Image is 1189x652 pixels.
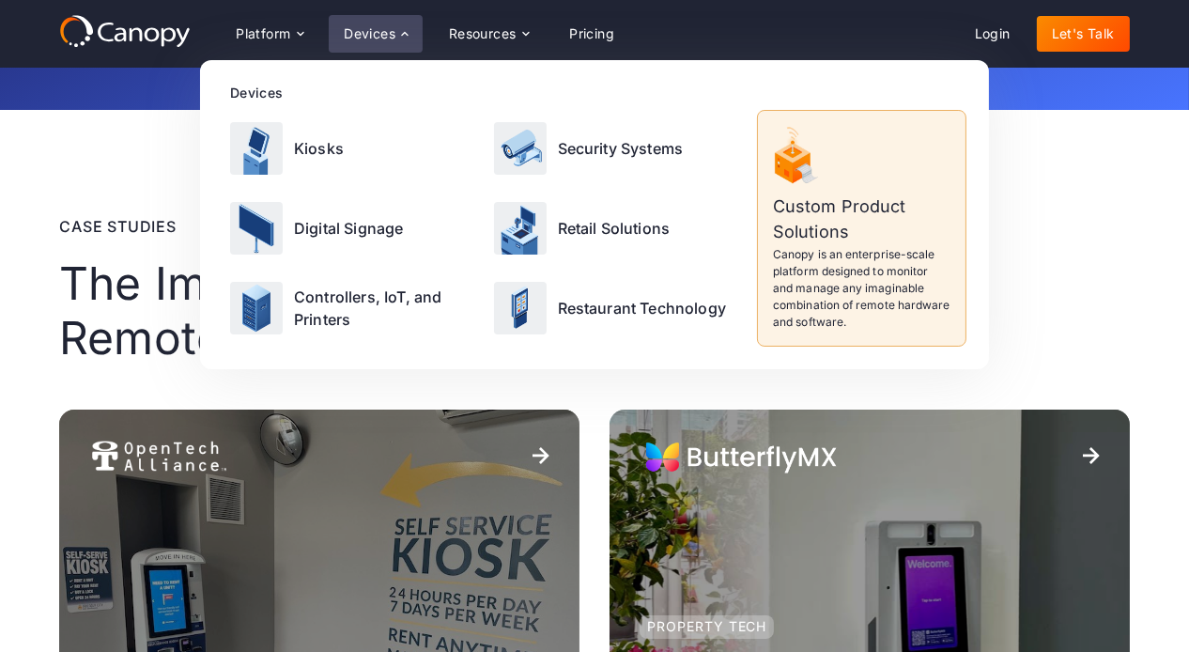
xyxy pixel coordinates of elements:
[558,137,684,160] p: Security Systems
[486,190,747,266] a: Retail Solutions
[449,27,517,40] div: Resources
[236,27,290,40] div: Platform
[223,110,483,186] a: Kiosks
[59,215,773,238] div: case studies
[223,190,483,266] a: Digital Signage
[960,16,1026,52] a: Login
[640,615,774,639] div: Property Tech
[434,15,543,53] div: Resources
[294,217,403,240] p: Digital Signage
[59,256,773,365] h2: The Impact of Automating Remote Device Management
[223,271,483,347] a: Controllers, IoT, and Printers
[486,110,747,186] a: Security Systems
[1037,16,1130,52] a: Let's Talk
[221,15,317,53] div: Platform
[554,16,629,52] a: Pricing
[773,194,950,244] p: Custom Product Solutions
[294,137,344,160] p: Kiosks
[773,246,950,331] p: Canopy is an enterprise-scale platform designed to monitor and manage any imaginable combination ...
[757,110,966,347] a: Custom Product SolutionsCanopy is an enterprise-scale platform designed to monitor and manage any...
[558,297,726,319] p: Restaurant Technology
[558,217,671,240] p: Retail Solutions
[200,60,989,369] nav: Devices
[134,79,1055,99] p: Get
[344,27,395,40] div: Devices
[294,286,475,331] p: Controllers, IoT, and Printers
[329,15,423,53] div: Devices
[230,83,966,102] div: Devices
[486,271,747,347] a: Restaurant Technology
